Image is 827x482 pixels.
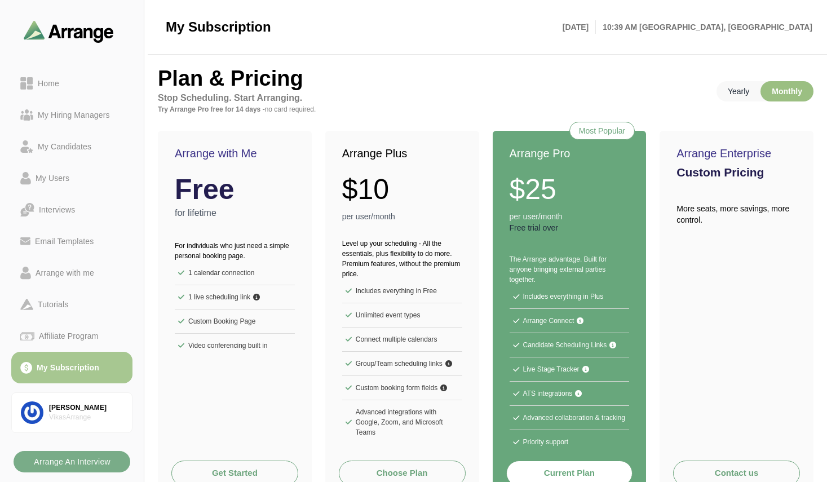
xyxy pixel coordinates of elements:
li: Includes everything in Free [342,279,462,303]
h3: Custom Pricing [676,166,797,178]
h2: Plan & Pricing [158,68,496,89]
li: Live Stage Tracker [510,357,630,382]
strong: $10 [342,169,389,211]
a: Arrange with me [11,257,132,289]
li: Includes everything in Plus [510,285,630,309]
li: Advanced integrations with Google, Zoom, and Microsoft Teams [342,400,462,444]
p: Monthly [760,81,813,101]
button: Arrange An Interview [14,451,130,472]
p: per user/month [342,211,395,222]
h2: Arrange Pro [510,145,630,162]
p: [DATE] [563,20,596,34]
p: Yearly [717,81,760,101]
p: The Arrange advantage. Built for anyone bringing external parties together. [510,254,630,285]
h2: Arrange Enterprise [676,145,797,162]
li: 1 live scheduling link [175,285,295,309]
strong: Free [175,169,235,211]
span: My Subscription [166,19,271,36]
p: 10:39 AM [GEOGRAPHIC_DATA], [GEOGRAPHIC_DATA] [596,20,812,34]
p: For individuals who just need a simple personal booking page. [175,241,295,261]
p: Free trial over [510,222,630,233]
a: Email Templates [11,225,132,257]
h2: Arrange with Me [175,145,295,162]
p: Level up your scheduling - All the essentials, plus flexibility to do more. Premium features, wit... [342,238,462,279]
a: Home [11,68,132,99]
p: for lifetime [175,206,295,220]
div: Email Templates [30,235,98,248]
div: My Hiring Managers [33,108,114,122]
a: My Candidates [11,131,132,162]
a: [PERSON_NAME]VikasArrange [11,392,132,433]
li: Advanced collaboration & tracking [510,406,630,430]
div: Home [33,77,64,90]
li: Custom Booking Page [175,309,295,334]
a: Interviews [11,194,132,225]
p: Try Arrange Pro free for 14 days - [158,105,496,114]
a: My Subscription [11,352,132,383]
div: Affiliate Program [34,329,103,343]
p: per user/month [510,211,563,222]
li: Group/Team scheduling links [342,352,462,376]
li: ATS integrations [510,382,630,406]
li: Unlimited event types [342,303,462,328]
li: Candidate Scheduling Links [510,333,630,357]
a: Affiliate Program [11,320,132,352]
img: arrangeai-name-small-logo.4d2b8aee.svg [24,20,114,42]
div: Most Popular [569,122,635,140]
a: Tutorials [11,289,132,320]
div: [PERSON_NAME] [49,403,123,413]
div: My Subscription [32,361,104,374]
div: My Candidates [33,140,96,153]
span: no card required. [265,105,316,113]
a: My Hiring Managers [11,99,132,131]
h2: Arrange Plus [342,145,462,162]
div: Tutorials [33,298,73,311]
strong: $25 [510,169,556,211]
a: My Users [11,162,132,194]
li: Custom booking form fields [342,376,462,400]
li: Video conferencing built in [175,334,295,357]
li: Priority support [510,430,630,454]
li: 1 calendar connection [175,261,295,285]
li: Arrange Connect [510,309,630,333]
div: Interviews [34,203,79,216]
div: My Users [31,171,74,185]
p: Stop Scheduling. Start Arranging. [158,91,496,105]
b: Arrange An Interview [33,451,110,472]
div: Arrange with me [31,266,99,280]
p: More seats, more savings, more control. [676,203,797,225]
li: Connect multiple calendars [342,328,462,352]
div: VikasArrange [49,413,123,422]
